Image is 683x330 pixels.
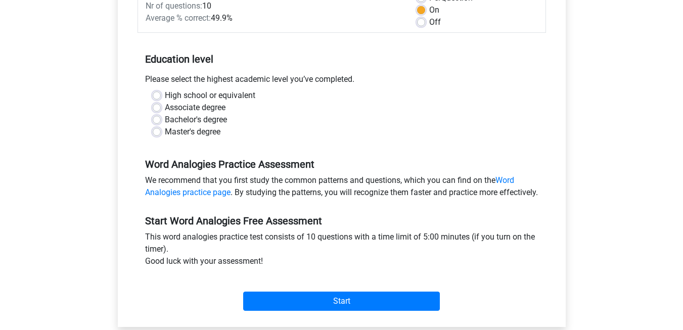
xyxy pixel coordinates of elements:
[145,215,538,227] h5: Start Word Analogies Free Assessment
[429,16,441,28] label: Off
[145,158,538,170] h5: Word Analogies Practice Assessment
[138,174,546,203] div: We recommend that you first study the common patterns and questions, which you can find on the . ...
[165,126,220,138] label: Master's degree
[165,102,225,114] label: Associate degree
[165,89,255,102] label: High school or equivalent
[165,114,227,126] label: Bachelor's degree
[138,231,546,271] div: This word analogies practice test consists of 10 questions with a time limit of 5:00 minutes (if ...
[145,49,538,69] h5: Education level
[243,292,440,311] input: Start
[146,13,211,23] span: Average % correct:
[146,1,202,11] span: Nr of questions:
[138,73,546,89] div: Please select the highest academic level you’ve completed.
[429,4,439,16] label: On
[138,12,409,24] div: 49.9%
